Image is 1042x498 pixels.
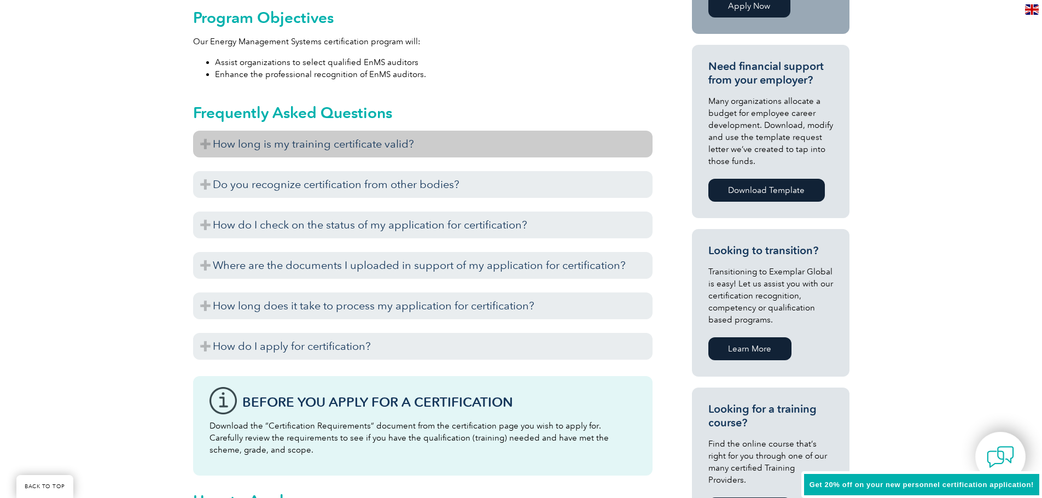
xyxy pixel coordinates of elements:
[708,438,833,486] p: Find the online course that’s right for you through one of our many certified Training Providers.
[242,395,636,409] h3: Before You Apply For a Certification
[708,337,791,360] a: Learn More
[193,36,653,48] p: Our Energy Management Systems certification program will:
[708,60,833,87] h3: Need financial support from your employer?
[215,56,653,68] li: Assist organizations to select qualified EnMS auditors
[193,131,653,157] h3: How long is my training certificate valid?
[193,292,653,319] h3: How long does it take to process my application for certification?
[810,481,1034,489] span: Get 20% off on your new personnel certification application!
[193,104,653,121] h2: Frequently Asked Questions
[1025,4,1039,15] img: en
[708,244,833,257] h3: Looking to transition?
[193,252,653,279] h3: Where are the documents I uploaded in support of my application for certification?
[193,9,653,26] h2: Program Objectives
[987,443,1014,471] img: contact-chat.png
[16,475,73,498] a: BACK TO TOP
[209,420,636,456] p: Download the “Certification Requirements” document from the certification page you wish to apply ...
[193,212,653,238] h3: How do I check on the status of my application for certification?
[708,179,825,202] a: Download Template
[193,333,653,360] h3: How do I apply for certification?
[193,171,653,198] h3: Do you recognize certification from other bodies?
[215,68,653,80] li: Enhance the professional recognition of EnMS auditors.
[708,266,833,326] p: Transitioning to Exemplar Global is easy! Let us assist you with our certification recognition, c...
[708,95,833,167] p: Many organizations allocate a budget for employee career development. Download, modify and use th...
[708,402,833,430] h3: Looking for a training course?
